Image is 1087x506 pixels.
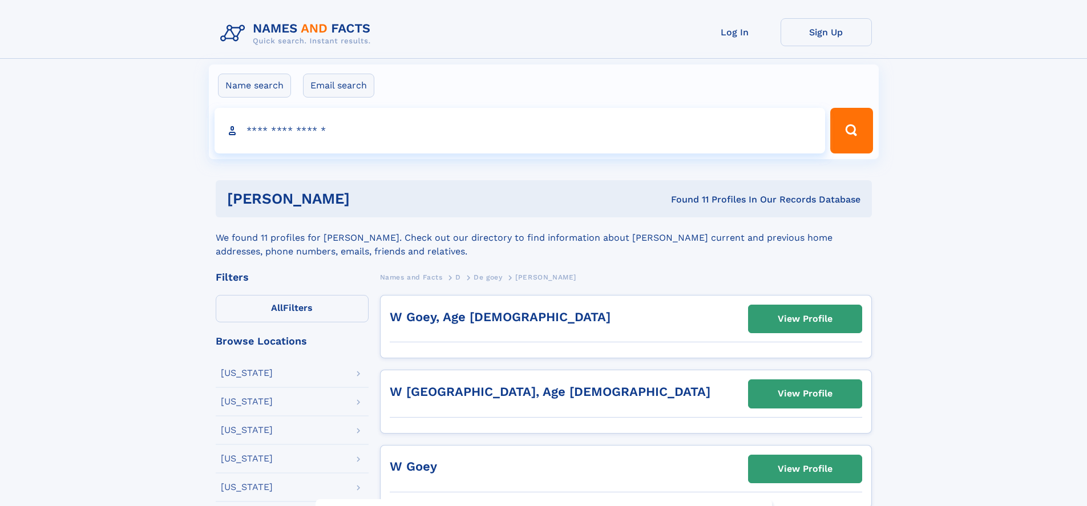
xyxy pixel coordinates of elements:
div: View Profile [778,456,833,482]
div: Found 11 Profiles In Our Records Database [510,193,860,206]
span: D [455,273,461,281]
div: [US_STATE] [221,483,273,492]
a: De goey [474,270,502,284]
div: [US_STATE] [221,369,273,378]
a: Log In [689,18,781,46]
a: Sign Up [781,18,872,46]
span: De goey [474,273,502,281]
img: Logo Names and Facts [216,18,380,49]
a: Names and Facts [380,270,443,284]
div: View Profile [778,380,833,407]
h1: [PERSON_NAME] [227,192,511,206]
div: We found 11 profiles for [PERSON_NAME]. Check out our directory to find information about [PERSON... [216,217,872,258]
div: [US_STATE] [221,397,273,406]
div: [US_STATE] [221,426,273,435]
button: Search Button [830,108,872,153]
a: W Goey, Age [DEMOGRAPHIC_DATA] [390,310,611,324]
a: View Profile [749,380,862,407]
div: [US_STATE] [221,454,273,463]
label: Name search [218,74,291,98]
a: View Profile [749,455,862,483]
label: Filters [216,295,369,322]
a: W Goey [390,459,437,473]
div: Browse Locations [216,336,369,346]
span: [PERSON_NAME] [515,273,576,281]
div: Filters [216,272,369,282]
a: W [GEOGRAPHIC_DATA], Age [DEMOGRAPHIC_DATA] [390,384,710,399]
span: All [271,302,283,313]
div: View Profile [778,306,833,332]
a: View Profile [749,305,862,333]
label: Email search [303,74,374,98]
input: search input [215,108,826,153]
a: D [455,270,461,284]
